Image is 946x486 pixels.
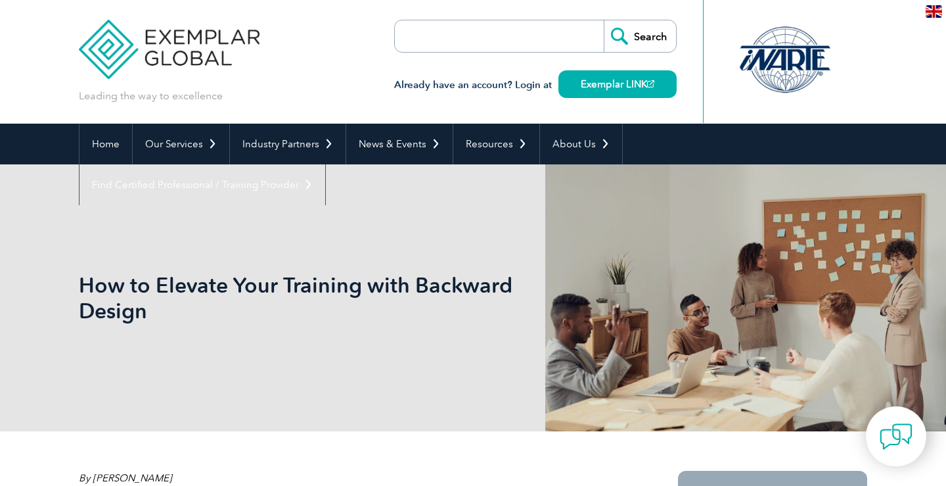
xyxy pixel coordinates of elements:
[926,5,942,18] img: en
[540,124,622,164] a: About Us
[230,124,346,164] a: Industry Partners
[133,124,229,164] a: Our Services
[647,80,654,87] img: open_square.png
[880,420,912,453] img: contact-chat.png
[79,272,583,324] h1: How to Elevate Your Training with Backward Design
[394,77,677,93] h3: Already have an account? Login at
[346,124,453,164] a: News & Events
[79,124,132,164] a: Home
[604,20,676,52] input: Search
[558,70,677,98] a: Exemplar LINK
[79,89,223,103] p: Leading the way to excellence
[79,164,325,205] a: Find Certified Professional / Training Provider
[79,472,172,484] em: By [PERSON_NAME]
[453,124,539,164] a: Resources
